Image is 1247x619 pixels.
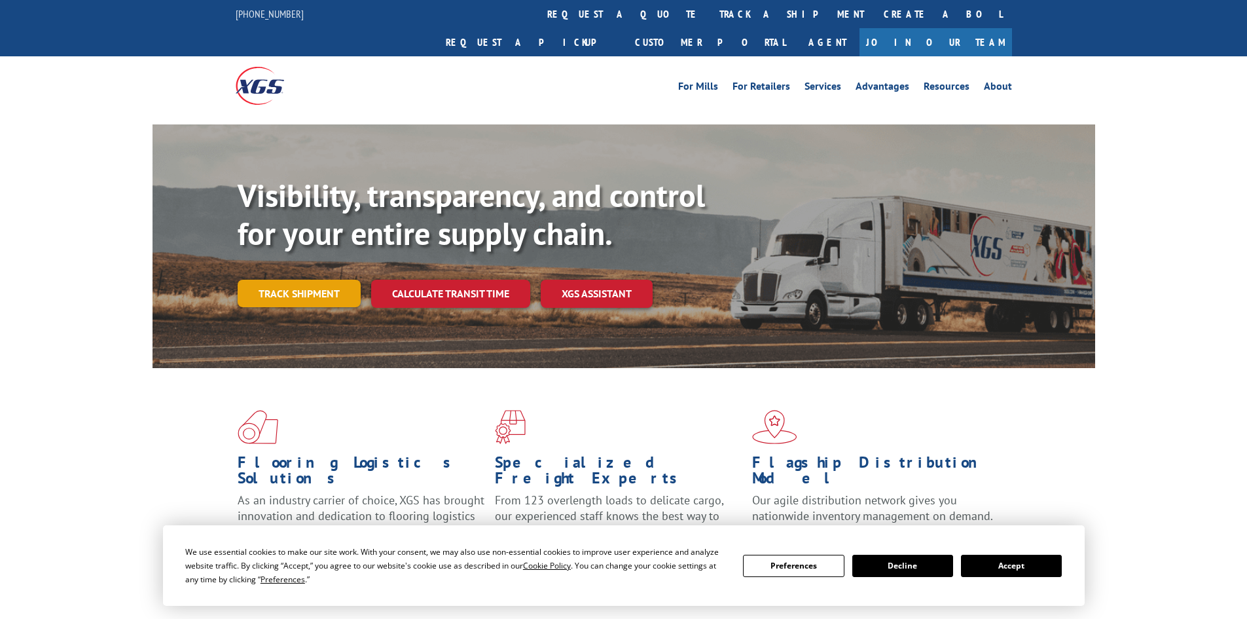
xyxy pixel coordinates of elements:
a: [PHONE_NUMBER] [236,7,304,20]
a: Customer Portal [625,28,795,56]
a: Track shipment [238,280,361,307]
button: Preferences [743,555,844,577]
a: Advantages [856,81,909,96]
a: Services [804,81,841,96]
span: Preferences [261,574,305,585]
a: For Mills [678,81,718,96]
p: From 123 overlength loads to delicate cargo, our experienced staff knows the best way to move you... [495,493,742,551]
img: xgs-icon-total-supply-chain-intelligence-red [238,410,278,444]
a: Join Our Team [859,28,1012,56]
b: Visibility, transparency, and control for your entire supply chain. [238,175,705,253]
button: Accept [961,555,1062,577]
h1: Flagship Distribution Model [752,455,1000,493]
div: Cookie Consent Prompt [163,525,1085,606]
a: XGS ASSISTANT [541,280,653,308]
a: Calculate transit time [371,280,530,308]
a: For Retailers [732,81,790,96]
a: Request a pickup [436,28,625,56]
h1: Flooring Logistics Solutions [238,455,485,493]
h1: Specialized Freight Experts [495,455,742,493]
a: About [984,81,1012,96]
img: xgs-icon-focused-on-flooring-red [495,410,526,444]
a: Agent [795,28,859,56]
a: Resources [924,81,969,96]
span: Cookie Policy [523,560,571,571]
button: Decline [852,555,953,577]
img: xgs-icon-flagship-distribution-model-red [752,410,797,444]
div: We use essential cookies to make our site work. With your consent, we may also use non-essential ... [185,545,727,586]
span: As an industry carrier of choice, XGS has brought innovation and dedication to flooring logistics... [238,493,484,539]
span: Our agile distribution network gives you nationwide inventory management on demand. [752,493,993,523]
